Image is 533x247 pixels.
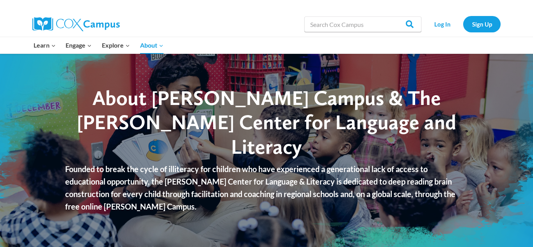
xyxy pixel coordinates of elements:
p: Founded to break the cycle of illiteracy for children who have experienced a generational lack of... [65,163,467,213]
a: Sign Up [463,16,501,32]
a: Log In [425,16,459,32]
span: Engage [66,40,92,50]
nav: Primary Navigation [28,37,168,53]
span: About [PERSON_NAME] Campus & The [PERSON_NAME] Center for Language and Literacy [77,85,456,159]
input: Search Cox Campus [304,16,421,32]
span: Learn [34,40,56,50]
img: Cox Campus [32,17,120,31]
span: Explore [102,40,130,50]
span: About [140,40,163,50]
nav: Secondary Navigation [425,16,501,32]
